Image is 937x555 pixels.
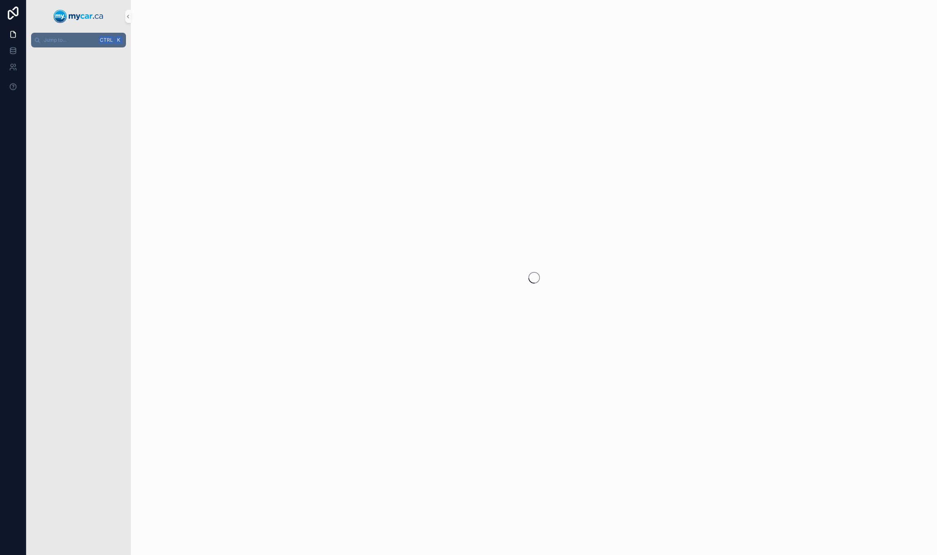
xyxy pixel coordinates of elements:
span: K [115,37,122,43]
div: scrollable content [26,47,131,62]
button: Jump to...CtrlK [31,33,126,47]
img: App logo [54,10,103,23]
span: Ctrl [99,36,114,44]
span: Jump to... [44,37,96,43]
